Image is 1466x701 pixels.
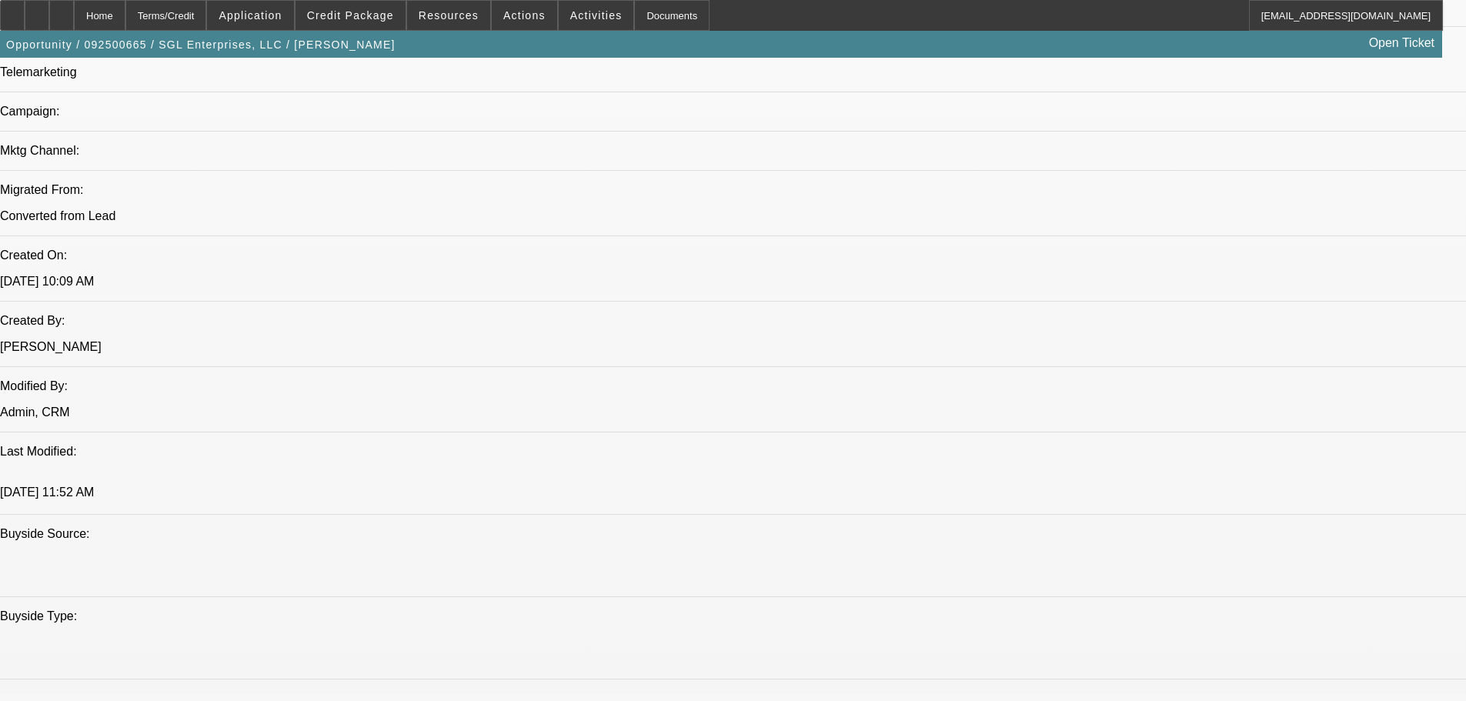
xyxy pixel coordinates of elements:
a: Open Ticket [1363,30,1441,56]
span: Opportunity / 092500665 / SGL Enterprises, LLC / [PERSON_NAME] [6,38,396,51]
button: Activities [559,1,634,30]
span: Actions [503,9,546,22]
span: Credit Package [307,9,394,22]
span: Resources [419,9,479,22]
button: Application [207,1,293,30]
span: Activities [570,9,623,22]
button: Credit Package [296,1,406,30]
button: Resources [407,1,490,30]
span: Application [219,9,282,22]
button: Actions [492,1,557,30]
